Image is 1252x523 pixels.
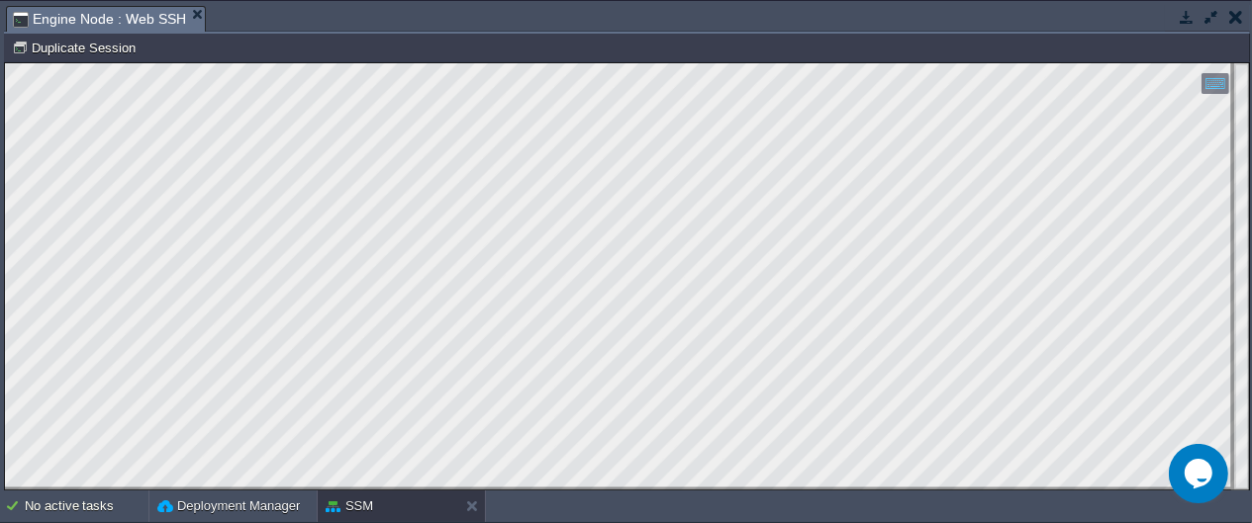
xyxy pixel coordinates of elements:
button: Duplicate Session [12,39,142,56]
span: Engine Node : Web SSH [13,7,186,32]
button: SSM [326,496,373,516]
iframe: chat widget [1169,444,1232,503]
button: Deployment Manager [157,496,300,516]
div: No active tasks [25,490,148,522]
